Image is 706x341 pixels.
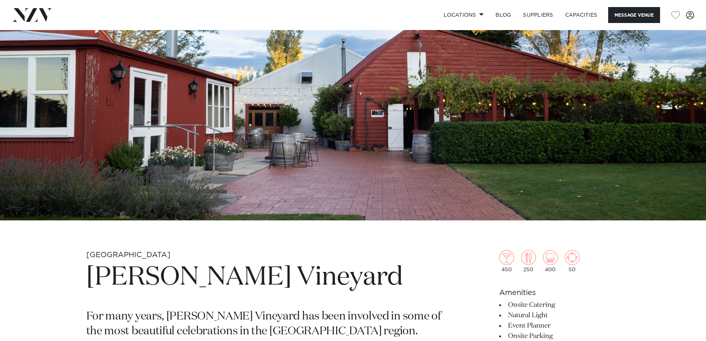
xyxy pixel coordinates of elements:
[490,7,517,23] a: BLOG
[499,250,514,265] img: cocktail.png
[438,7,490,23] a: Locations
[517,7,559,23] a: SUPPLIERS
[86,260,447,295] h1: [PERSON_NAME] Vineyard
[543,250,558,265] img: theatre.png
[543,250,558,272] div: 400
[499,287,620,298] h6: Amenities
[565,250,580,265] img: meeting.png
[608,7,660,23] button: Message Venue
[565,250,580,272] div: 50
[499,310,620,321] li: Natural Light
[499,250,514,272] div: 450
[499,300,620,310] li: Onsite Catering
[521,250,536,265] img: dining.png
[86,251,170,259] small: [GEOGRAPHIC_DATA]
[499,321,620,331] li: Event Planner
[12,8,52,22] img: nzv-logo.png
[521,250,536,272] div: 250
[559,7,603,23] a: Capacities
[86,309,447,339] p: For many years, [PERSON_NAME] Vineyard has been involved in some of the most beautiful celebratio...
